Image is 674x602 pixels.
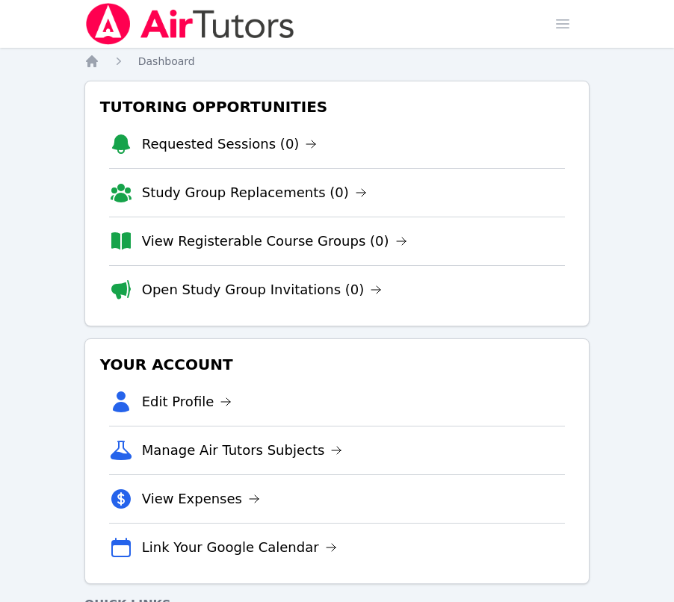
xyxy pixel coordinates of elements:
[142,488,260,509] a: View Expenses
[138,54,195,69] a: Dashboard
[138,55,195,67] span: Dashboard
[84,54,590,69] nav: Breadcrumb
[142,182,367,203] a: Study Group Replacements (0)
[84,3,296,45] img: Air Tutors
[142,231,407,252] a: View Registerable Course Groups (0)
[142,537,337,558] a: Link Your Google Calendar
[142,134,318,155] a: Requested Sessions (0)
[142,279,383,300] a: Open Study Group Invitations (0)
[142,391,232,412] a: Edit Profile
[97,351,578,378] h3: Your Account
[97,93,578,120] h3: Tutoring Opportunities
[142,440,343,461] a: Manage Air Tutors Subjects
